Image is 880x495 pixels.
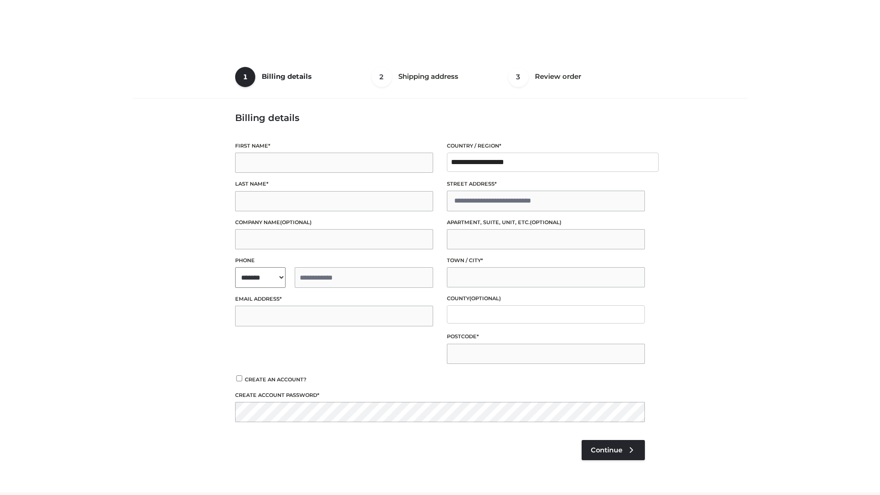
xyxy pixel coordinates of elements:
input: Create an account? [235,375,243,381]
label: Postcode [447,332,645,341]
span: (optional) [469,295,501,302]
h3: Billing details [235,112,645,123]
label: Phone [235,256,433,265]
label: Company name [235,218,433,227]
span: 1 [235,67,255,87]
span: Create an account? [245,376,307,383]
span: Billing details [262,72,312,81]
span: (optional) [280,219,312,225]
span: Shipping address [398,72,458,81]
span: 3 [508,67,528,87]
label: Email address [235,295,433,303]
span: (optional) [530,219,561,225]
label: Last name [235,180,433,188]
label: Street address [447,180,645,188]
label: First name [235,142,433,150]
span: 2 [372,67,392,87]
span: Continue [591,446,622,454]
label: Country / Region [447,142,645,150]
label: Create account password [235,391,645,400]
a: Continue [582,440,645,460]
span: Review order [535,72,581,81]
label: County [447,294,645,303]
label: Town / City [447,256,645,265]
label: Apartment, suite, unit, etc. [447,218,645,227]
